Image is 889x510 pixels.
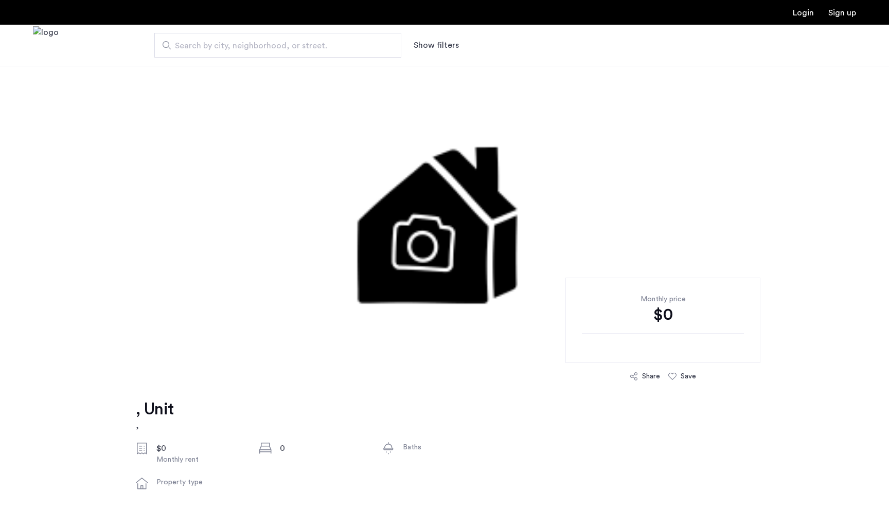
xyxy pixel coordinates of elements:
[156,454,243,465] div: Monthly rent
[414,39,459,51] button: Show or hide filters
[175,40,372,52] span: Search by city, neighborhood, or street.
[136,420,173,432] h2: ,
[403,442,489,452] div: Baths
[154,33,401,58] input: Apartment Search
[642,371,660,381] div: Share
[156,442,243,454] div: $0
[136,399,173,420] h1: , Unit
[280,442,366,454] div: 0
[582,304,744,325] div: $0
[793,9,814,17] a: Login
[828,9,856,17] a: Registration
[156,477,243,487] div: Property type
[33,26,59,65] a: Cazamio Logo
[136,399,173,432] a: , Unit,
[33,26,59,65] img: logo
[160,66,729,374] img: 1.gif
[681,371,696,381] div: Save
[582,294,744,304] div: Monthly price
